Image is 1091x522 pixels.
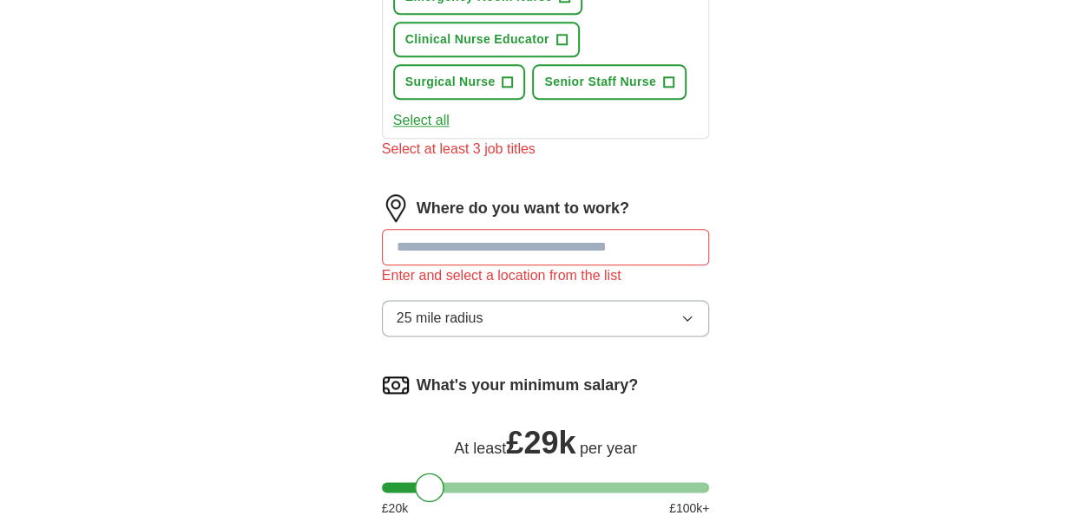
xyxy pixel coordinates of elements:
label: Where do you want to work? [417,197,629,220]
span: At least [454,440,506,457]
div: Select at least 3 job titles [382,139,710,160]
span: £ 20 k [382,499,408,518]
span: 25 mile radius [397,308,483,329]
div: Enter and select a location from the list [382,265,710,286]
span: Surgical Nurse [405,73,496,91]
button: Surgical Nurse [393,64,526,100]
img: location.png [382,194,410,222]
span: Senior Staff Nurse [544,73,655,91]
button: Select all [393,110,450,131]
span: per year [580,440,637,457]
button: 25 mile radius [382,300,710,336]
span: £ 29k [506,425,575,460]
span: £ 100 k+ [669,499,709,518]
img: salary.png [382,371,410,399]
button: Clinical Nurse Educator [393,22,580,57]
button: Senior Staff Nurse [532,64,686,100]
span: Clinical Nurse Educator [405,30,549,49]
label: What's your minimum salary? [417,374,638,397]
